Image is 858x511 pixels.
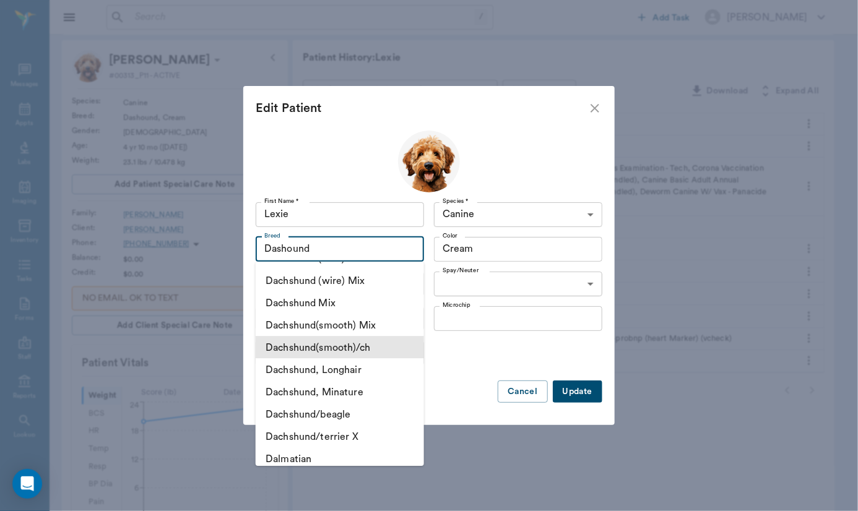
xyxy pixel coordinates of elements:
div: Canine [434,202,602,227]
label: Spay/Neuter [443,266,479,275]
label: Breed [264,231,281,240]
button: close [587,101,602,116]
label: First Name * [264,197,299,205]
li: Dachshund(smooth) Mix [256,314,424,336]
li: Dachshund (wire) Mix [256,269,424,291]
div: Edit Patient [256,98,587,118]
li: Dachshund(smooth)/ch [256,336,424,358]
li: Dachshund/terrier X [256,425,424,447]
label: Color [443,231,457,240]
li: Dachshund, Minature [256,380,424,403]
button: Cancel [498,380,547,403]
button: Update [553,380,602,403]
li: Dalmatian [256,447,424,470]
li: Dachshund/beagle [256,403,424,425]
li: Dachshund, Longhair [256,358,424,380]
li: Dachshund Mix [256,291,424,314]
div: Open Intercom Messenger [12,469,42,499]
img: Profile Image [398,131,460,192]
label: Species * [443,197,469,205]
label: Microchip [443,301,470,309]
